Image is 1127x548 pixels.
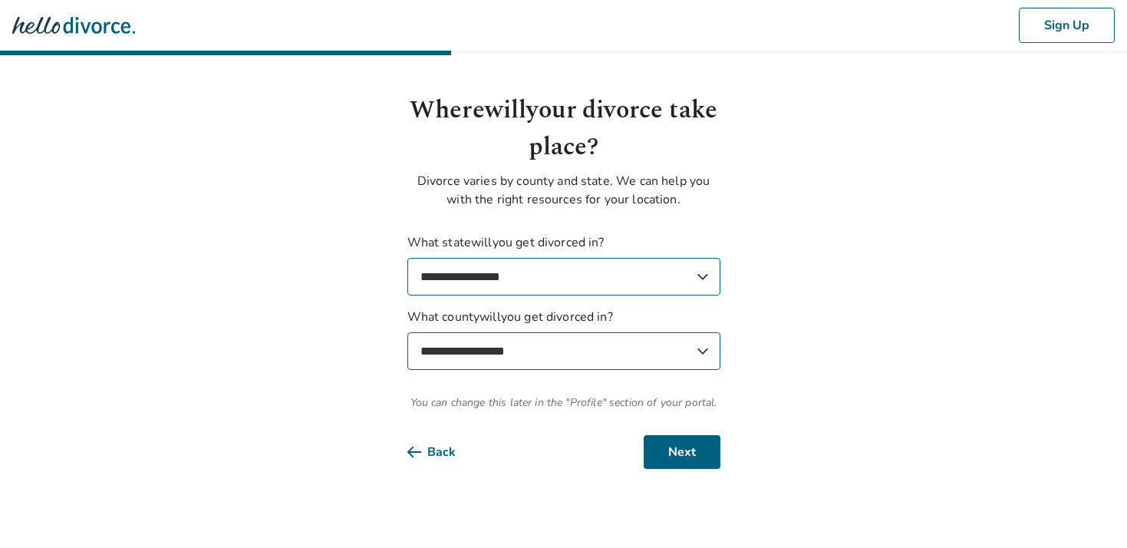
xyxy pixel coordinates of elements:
h1: Where will your divorce take place? [407,92,720,166]
select: What statewillyou get divorced in? [407,258,720,295]
button: Sign Up [1019,8,1115,43]
label: What county will you get divorced in? [407,308,720,370]
button: Next [644,435,720,469]
p: Divorce varies by county and state. We can help you with the right resources for your location. [407,172,720,209]
button: Back [407,435,480,469]
select: What countywillyou get divorced in? [407,332,720,370]
span: You can change this later in the "Profile" section of your portal. [407,394,720,411]
label: What state will you get divorced in? [407,233,720,295]
img: Hello Divorce Logo [12,10,135,41]
iframe: Chat Widget [1050,474,1127,548]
